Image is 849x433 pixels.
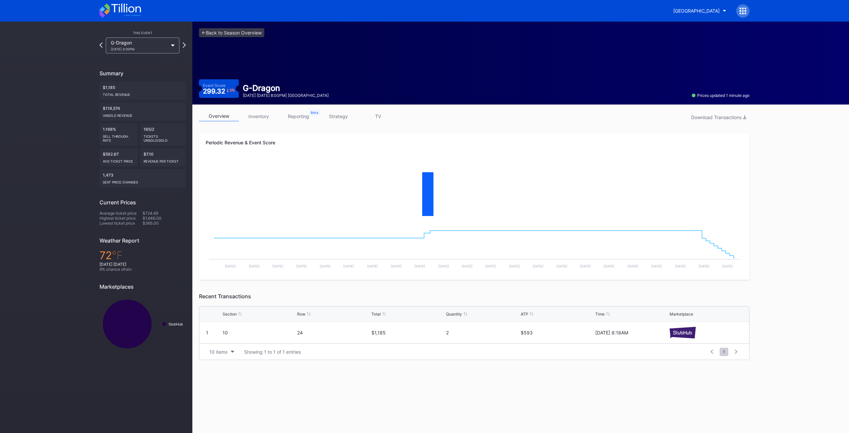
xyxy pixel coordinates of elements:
[99,216,143,221] div: Highest ticket price
[318,111,358,121] a: strategy
[103,157,134,163] div: Avg ticket price
[99,295,186,353] svg: Chart title
[627,264,638,268] text: [DATE]
[143,221,186,226] div: $365.00
[99,211,143,216] div: Average ticket price
[111,40,168,51] div: G-Dragon
[103,111,182,117] div: Unsold Revenue
[595,312,605,317] div: Time
[99,249,186,262] div: 72
[168,322,183,326] text: StubHub
[99,103,186,121] div: $119,574
[297,312,305,317] div: Row
[206,223,743,273] svg: Chart title
[112,249,123,262] span: ℉
[206,347,237,356] button: 10 items
[533,264,544,268] text: [DATE]
[414,264,425,268] text: [DATE]
[99,283,186,290] div: Marketplaces
[446,312,462,317] div: Quantity
[99,70,186,77] div: Summary
[99,267,186,272] div: 9 % chance of rain
[521,312,528,317] div: ATP
[367,264,378,268] text: [DATE]
[556,264,567,268] text: [DATE]
[446,330,519,335] div: 2
[243,83,329,93] div: G-Dragon
[103,132,134,142] div: Sell Through Rate
[144,132,183,142] div: Tickets Unsold/Sold
[209,349,228,355] div: 10 items
[296,264,307,268] text: [DATE]
[206,330,208,335] div: 1
[692,93,750,98] div: Prices updated 1 minute ago
[203,88,235,95] div: 299.32
[688,113,750,122] button: Download Transactions
[279,111,318,121] a: reporting
[462,264,473,268] text: [DATE]
[670,327,696,339] img: stubHub.svg
[358,111,398,121] a: TV
[229,89,235,92] div: 3 %
[595,330,668,335] div: [DATE] 8:18AM
[320,264,331,268] text: [DATE]
[371,330,444,335] div: $1,185
[243,93,329,98] div: [DATE] [DATE] 8:00PM | [GEOGRAPHIC_DATA]
[485,264,496,268] text: [DATE]
[99,31,186,35] div: This Event
[580,264,591,268] text: [DATE]
[722,264,733,268] text: [DATE]
[206,157,743,223] svg: Chart title
[99,169,186,187] div: 1,473
[521,330,594,335] div: $593
[691,114,746,120] div: Download Transactions
[143,216,186,221] div: $1,646.00
[140,123,186,146] div: 165/2
[143,211,186,216] div: $724.69
[203,83,226,88] div: Event Score
[239,111,279,121] a: inventory
[675,264,686,268] text: [DATE]
[698,264,709,268] text: [DATE]
[199,111,239,121] a: overview
[103,90,182,97] div: Total Revenue
[199,293,750,300] div: Recent Transactions
[244,349,301,355] div: Showing 1 to 1 of 1 entries
[99,123,138,146] div: 1.198%
[651,264,662,268] text: [DATE]
[272,264,283,268] text: [DATE]
[343,264,354,268] text: [DATE]
[144,157,183,163] div: Revenue per ticket
[103,178,182,184] div: seat price changes
[604,264,615,268] text: [DATE]
[206,140,743,145] div: Periodic Revenue & Event Score
[668,5,731,17] button: [GEOGRAPHIC_DATA]
[140,148,186,167] div: $7.10
[297,330,370,335] div: 24
[720,348,728,356] span: 1
[99,199,186,206] div: Current Prices
[670,312,693,317] div: Marketplace
[391,264,402,268] text: [DATE]
[438,264,449,268] text: [DATE]
[249,264,260,268] text: [DATE]
[223,330,295,335] div: 10
[99,82,186,100] div: $1,185
[99,221,143,226] div: Lowest ticket price
[223,312,237,317] div: Section
[509,264,520,268] text: [DATE]
[371,312,381,317] div: Total
[99,148,138,167] div: $592.67
[111,47,168,51] div: [DATE] 8:00PM
[99,237,186,244] div: Weather Report
[199,28,264,37] a: <-Back to Season Overview
[673,8,720,14] div: [GEOGRAPHIC_DATA]
[225,264,236,268] text: [DATE]
[99,262,186,267] div: [DATE] [DATE]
